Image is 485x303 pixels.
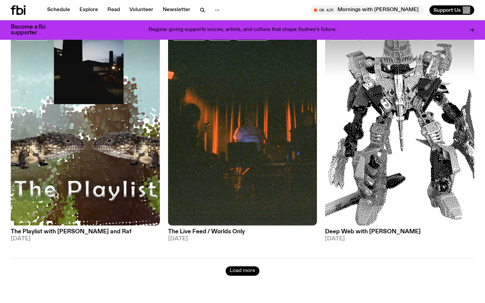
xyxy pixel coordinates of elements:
span: [DATE] [168,236,317,242]
h3: Deep Web with [PERSON_NAME] [325,229,474,235]
h3: Become a fbi supporter [11,24,54,36]
h3: The Live Feed / Worlds Only [168,229,317,235]
a: Schedule [43,5,74,15]
span: [DATE] [325,236,474,242]
button: Load more [226,266,259,276]
img: A grainy film image of shadowy band figures on stage, with red light behind them [168,27,317,225]
a: Newsletter [159,5,194,15]
a: Volunteer [125,5,157,15]
span: Support Us [433,7,461,13]
p: Regular giving supports voices, artists, and culture that shape Sydney’s future. [149,27,337,33]
span: [DATE] [11,236,160,242]
a: Deep Web with [PERSON_NAME][DATE] [325,226,474,242]
a: The Live Feed / Worlds Only[DATE] [168,226,317,242]
a: Explore [75,5,102,15]
a: Read [103,5,124,15]
a: The Playlist with [PERSON_NAME] and Raf[DATE] [11,226,160,242]
button: On AirMornings with [PERSON_NAME] [311,5,424,15]
h3: The Playlist with [PERSON_NAME] and Raf [11,229,160,235]
button: Support Us [429,5,474,15]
